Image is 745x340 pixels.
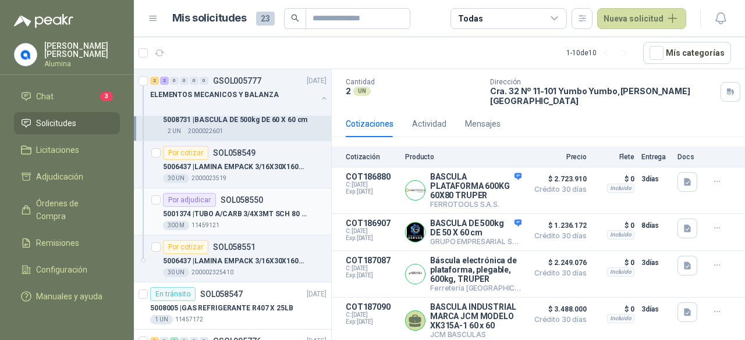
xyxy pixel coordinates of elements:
div: Actividad [412,117,446,130]
div: UN [353,87,371,96]
p: 3 días [641,172,670,186]
a: Por adjudicarSOL0585485008731 |BASCULA DE 500kg DE 60 X 60 cm2 UN2000022601 [134,94,331,141]
div: 0 [170,77,179,85]
p: COT186880 [346,172,398,181]
a: Solicitudes [14,112,120,134]
a: Configuración [14,259,120,281]
div: 30 UN [163,268,189,277]
p: GSOL005777 [213,77,261,85]
p: BASCULA INDUSTRIAL MARCA JCM MODELO XK315A-1 60 x 60 [430,302,521,330]
div: Cotizaciones [346,117,393,130]
div: 300 M [163,221,189,230]
button: Nueva solicitud [597,8,686,29]
p: 5006437 | LAMINA EMPACK 3/16X30X160CM [163,162,308,173]
span: Exp: [DATE] [346,235,398,242]
span: Crédito 30 días [528,270,587,277]
span: 23 [256,12,275,26]
span: Licitaciones [36,144,79,156]
span: 3 [100,92,113,101]
button: Mís categorías [643,42,731,64]
span: $ 1.236.172 [528,219,587,232]
p: $ 0 [594,302,634,316]
div: Mensajes [465,117,501,130]
div: Incluido [607,314,634,323]
p: SOL058551 [213,243,256,251]
div: 2 [160,77,169,85]
div: 1 - 10 de 10 [566,44,634,62]
div: Todas [458,12,483,25]
p: COT187087 [346,256,398,265]
p: Cotización [346,153,398,161]
p: Cantidad [346,78,481,86]
p: 5006437 | LAMINA EMPACK 3/16X30X160CM [163,256,308,267]
p: 11457172 [175,315,203,324]
div: 0 [190,77,198,85]
p: Entrega [641,153,670,161]
a: Órdenes de Compra [14,192,120,227]
a: 2 2 0 0 0 0 GSOL005777[DATE] ELEMENTOS MECANICOS Y BALANZA [150,74,329,111]
p: Alumina [44,60,120,67]
a: Chat3 [14,85,120,108]
a: Por cotizarSOL0585495006437 |LAMINA EMPACK 3/16X30X160CM30 UN2000023519 [134,141,331,188]
span: Solicitudes [36,117,76,130]
p: 5001374 | TUBO A/CARB 3/4X3MT SCH 80 ROSCADO [163,209,308,220]
p: Báscula electrónica de plataforma, plegable, 600kg, TRUPER [430,256,521,284]
p: Precio [528,153,587,161]
span: Crédito 30 días [528,232,587,239]
div: Por cotizar [163,240,208,254]
span: C: [DATE] [346,228,398,235]
span: Adjudicación [36,170,83,183]
span: Manuales y ayuda [36,290,102,303]
a: En tránsitoSOL058547[DATE] 5008005 |GAS REFRIGERANTE R407 X 25LB1 UN11457172 [134,282,331,330]
p: SOL058547 [200,290,243,298]
p: [DATE] [307,289,327,300]
span: C: [DATE] [346,312,398,318]
img: Company Logo [406,264,425,284]
p: 2 [346,86,351,96]
p: FERROTOOLS S.A.S. [430,200,521,209]
p: 2000023519 [191,174,226,183]
p: ELEMENTOS MECANICOS Y BALANZA [150,90,279,101]
img: Company Logo [15,44,37,66]
span: $ 2.723.910 [528,172,587,186]
p: $ 0 [594,219,634,232]
span: Remisiones [36,237,79,249]
div: Incluido [607,184,634,193]
p: Producto [405,153,521,161]
p: 8 días [641,219,670,232]
p: 200002325410 [191,268,233,277]
div: 2 UN [163,127,186,136]
p: Dirección [490,78,716,86]
span: $ 2.249.076 [528,256,587,270]
p: $ 0 [594,172,634,186]
span: Órdenes de Compra [36,197,109,223]
div: 0 [200,77,208,85]
p: Docs [677,153,701,161]
p: 3 días [641,302,670,316]
a: Remisiones [14,232,120,254]
span: Exp: [DATE] [346,188,398,195]
div: 0 [180,77,189,85]
div: 30 UN [163,174,189,183]
div: En tránsito [150,287,196,301]
p: JCM BASCULAS [430,330,521,339]
p: [DATE] [307,76,327,87]
div: 2 [150,77,159,85]
a: Adjudicación [14,166,120,188]
p: Cra. 32 Nº 11-101 Yumbo Yumbo , [PERSON_NAME][GEOGRAPHIC_DATA] [490,86,716,106]
p: 5008731 | BASCULA DE 500kg DE 60 X 60 cm [163,114,307,126]
p: COT187090 [346,302,398,312]
span: search [291,14,299,22]
p: BASCULA PLATAFORMA 600KG 60X80 TRUPER [430,172,521,200]
div: Por cotizar [163,146,208,160]
div: Incluido [607,267,634,277]
a: Licitaciones [14,139,120,161]
span: Crédito 30 días [528,186,587,193]
span: Crédito 30 días [528,316,587,323]
p: [PERSON_NAME] [PERSON_NAME] [44,42,120,58]
p: 11459121 [191,221,219,230]
p: COT186907 [346,219,398,228]
p: $ 0 [594,256,634,270]
img: Company Logo [406,223,425,242]
span: $ 3.488.000 [528,302,587,316]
